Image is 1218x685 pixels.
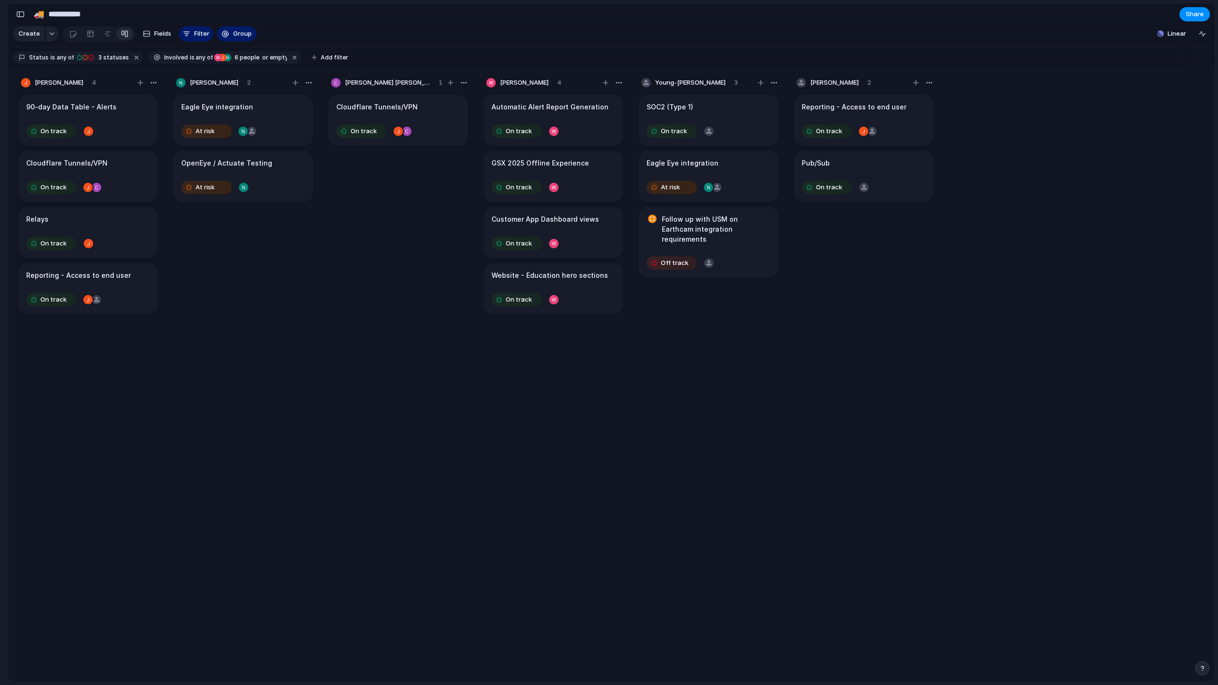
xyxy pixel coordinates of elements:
button: On track [489,236,544,251]
div: 🚚 [34,8,44,20]
button: isany of [49,52,76,63]
button: Add filter [306,51,354,64]
span: [PERSON_NAME] [PERSON_NAME] [345,78,430,88]
span: On track [40,183,67,192]
button: On track [24,236,79,251]
div: OpenEye / Actuate TestingAt risk [173,151,313,202]
span: 4 [557,78,561,88]
button: On track [489,292,544,307]
div: Eagle Eye integrationAt risk [173,95,313,146]
span: On track [40,127,67,136]
h1: GSX 2025 Offline Experience [491,158,589,168]
button: Off track [644,255,699,271]
span: [PERSON_NAME] [190,78,238,88]
button: On track [24,292,79,307]
span: On track [506,127,532,136]
button: 3 statuses [75,52,131,63]
h1: Cloudflare Tunnels/VPN [336,102,418,112]
button: On track [644,124,699,139]
div: Cloudflare Tunnels/VPNOn track [328,95,468,146]
span: On track [506,295,532,304]
span: At risk [661,183,680,192]
span: 1 [439,78,442,88]
div: RelaysOn track [18,207,158,258]
div: Reporting - Access to end userOn track [18,263,158,314]
button: Linear [1153,27,1190,41]
button: 🚚 [31,7,47,22]
span: is [50,53,55,62]
button: Create [13,26,45,41]
span: statuses [96,53,129,62]
div: GSX 2025 Offline ExperienceOn track [483,151,623,202]
span: Group [233,29,252,39]
span: or empty [261,53,287,62]
button: 6 peopleor empty [214,52,289,63]
button: On track [489,124,544,139]
span: [PERSON_NAME] [35,78,83,88]
div: Pub/SubOn track [794,151,933,202]
button: Fields [139,26,175,41]
span: On track [661,127,687,136]
div: Cloudflare Tunnels/VPNOn track [18,151,158,202]
span: On track [40,295,67,304]
span: Off track [661,258,688,268]
span: people [232,53,259,62]
h1: Reporting - Access to end user [802,102,906,112]
span: Involved [164,53,188,62]
button: At risk [644,180,699,195]
button: On track [799,124,855,139]
h1: Automatic Alert Report Generation [491,102,609,112]
span: On track [506,239,532,248]
span: On track [506,183,532,192]
button: Filter [179,26,213,41]
button: At risk [179,124,234,139]
button: On track [334,124,389,139]
span: [PERSON_NAME] [810,78,859,88]
span: Filter [194,29,209,39]
span: Fields [154,29,171,39]
div: Eagle Eye integrationAt risk [638,151,778,202]
button: At risk [179,180,234,195]
button: Group [217,26,256,41]
span: Create [19,29,40,39]
button: isany of [188,52,215,63]
span: any of [55,53,74,62]
div: Customer App Dashboard viewsOn track [483,207,623,258]
h1: Follow up with USM on Earthcam integration requirements [662,214,770,244]
span: 2 [247,78,251,88]
h1: Website - Education hero sections [491,270,608,281]
span: On track [351,127,377,136]
h1: Eagle Eye integration [647,158,718,168]
span: [PERSON_NAME] [500,78,549,88]
span: At risk [196,127,215,136]
div: SOC2 (Type 1)On track [638,95,778,146]
span: At risk [196,183,215,192]
h1: 90-day Data Table - Alerts [26,102,117,112]
span: is [190,53,195,62]
h1: SOC2 (Type 1) [647,102,693,112]
span: 3 [734,78,738,88]
div: Reporting - Access to end userOn track [794,95,933,146]
h1: Pub/Sub [802,158,830,168]
span: any of [195,53,213,62]
div: 90-day Data Table - AlertsOn track [18,95,158,146]
span: Status [29,53,49,62]
span: On track [816,127,842,136]
div: Website - Education hero sectionsOn track [483,263,623,314]
h1: Eagle Eye integration [181,102,253,112]
button: On track [799,180,855,195]
span: Linear [1168,29,1186,39]
div: Automatic Alert Report GenerationOn track [483,95,623,146]
span: 3 [96,54,103,61]
button: Share [1179,7,1210,21]
span: Young-[PERSON_NAME] [655,78,726,88]
div: Follow up with USM on Earthcam integration requirementsOff track [638,207,778,278]
span: 2 [867,78,871,88]
span: On track [40,239,67,248]
span: On track [816,183,842,192]
h1: Reporting - Access to end user [26,270,131,281]
span: 6 [232,54,240,61]
span: 4 [92,78,96,88]
button: On track [489,180,544,195]
span: Share [1186,10,1204,19]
